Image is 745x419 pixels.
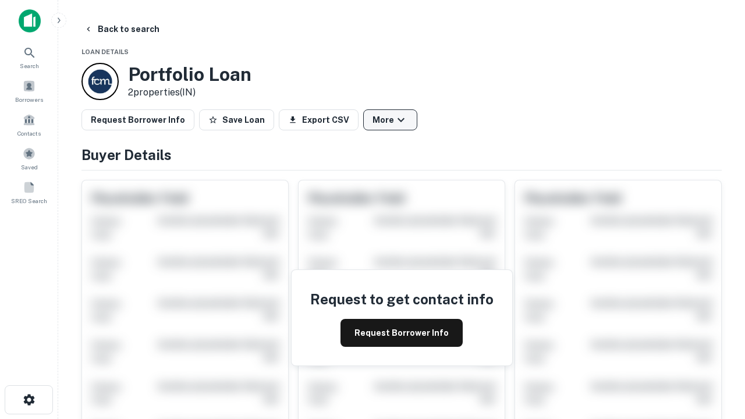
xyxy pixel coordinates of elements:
[3,41,55,73] a: Search
[81,109,194,130] button: Request Borrower Info
[20,61,39,70] span: Search
[81,48,129,55] span: Loan Details
[81,144,722,165] h4: Buyer Details
[3,75,55,106] a: Borrowers
[687,289,745,345] iframe: Chat Widget
[3,176,55,208] a: SREO Search
[15,95,43,104] span: Borrowers
[310,289,494,310] h4: Request to get contact info
[17,129,41,138] span: Contacts
[279,109,359,130] button: Export CSV
[363,109,417,130] button: More
[79,19,164,40] button: Back to search
[128,63,251,86] h3: Portfolio Loan
[3,109,55,140] a: Contacts
[340,319,463,347] button: Request Borrower Info
[3,143,55,174] a: Saved
[199,109,274,130] button: Save Loan
[21,162,38,172] span: Saved
[11,196,47,205] span: SREO Search
[19,9,41,33] img: capitalize-icon.png
[128,86,251,100] p: 2 properties (IN)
